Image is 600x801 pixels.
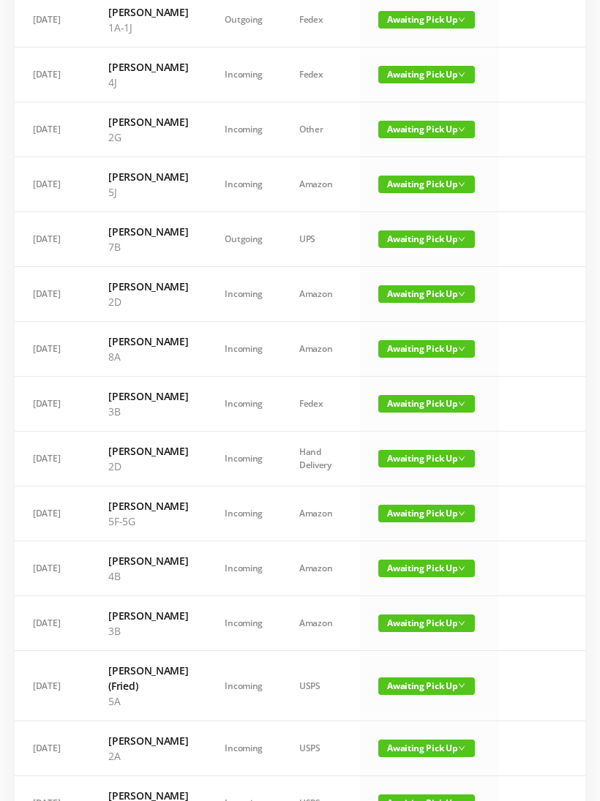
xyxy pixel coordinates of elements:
td: USPS [281,651,360,721]
td: Incoming [206,721,281,776]
i: icon: down [458,400,465,407]
i: icon: down [458,126,465,133]
h6: [PERSON_NAME] [108,279,188,294]
p: 1A-1J [108,20,188,35]
td: Amazon [281,486,360,541]
i: icon: down [458,682,465,689]
td: Incoming [206,102,281,157]
td: Fedex [281,377,360,432]
td: Incoming [206,651,281,721]
h6: [PERSON_NAME] [108,608,188,623]
i: icon: down [458,455,465,462]
td: [DATE] [15,267,90,322]
td: Incoming [206,322,281,377]
td: Fedex [281,48,360,102]
td: Incoming [206,596,281,651]
h6: [PERSON_NAME] [108,443,188,459]
h6: [PERSON_NAME] [108,224,188,239]
td: USPS [281,721,360,776]
td: Incoming [206,267,281,322]
span: Awaiting Pick Up [378,285,475,303]
i: icon: down [458,620,465,627]
i: icon: down [458,565,465,572]
td: UPS [281,212,360,267]
span: Awaiting Pick Up [378,121,475,138]
td: [DATE] [15,596,90,651]
td: Incoming [206,48,281,102]
td: Amazon [281,267,360,322]
span: Awaiting Pick Up [378,614,475,632]
p: 2A [108,748,188,764]
td: [DATE] [15,721,90,776]
i: icon: down [458,510,465,517]
p: 5A [108,693,188,709]
h6: [PERSON_NAME] [108,114,188,129]
p: 2D [108,459,188,474]
p: 7B [108,239,188,255]
h6: [PERSON_NAME] [108,334,188,349]
span: Awaiting Pick Up [378,740,475,757]
i: icon: down [458,345,465,353]
td: [DATE] [15,432,90,486]
i: icon: down [458,745,465,752]
td: Incoming [206,157,281,212]
i: icon: down [458,236,465,243]
h6: [PERSON_NAME] [108,169,188,184]
span: Awaiting Pick Up [378,395,475,413]
i: icon: down [458,290,465,298]
td: [DATE] [15,157,90,212]
h6: [PERSON_NAME] [108,498,188,514]
p: 3B [108,623,188,639]
h6: [PERSON_NAME] [108,4,188,20]
p: 2G [108,129,188,145]
h6: [PERSON_NAME] [108,553,188,568]
p: 5J [108,184,188,200]
i: icon: down [458,181,465,188]
h6: [PERSON_NAME] [108,59,188,75]
i: icon: down [458,16,465,23]
span: Awaiting Pick Up [378,176,475,193]
span: Awaiting Pick Up [378,66,475,83]
p: 4B [108,568,188,584]
p: 4J [108,75,188,90]
h6: [PERSON_NAME] (Fried) [108,663,188,693]
td: Incoming [206,377,281,432]
span: Awaiting Pick Up [378,450,475,467]
td: [DATE] [15,322,90,377]
td: [DATE] [15,102,90,157]
td: [DATE] [15,377,90,432]
p: 2D [108,294,188,309]
span: Awaiting Pick Up [378,560,475,577]
td: [DATE] [15,48,90,102]
td: Amazon [281,541,360,596]
td: Incoming [206,432,281,486]
td: [DATE] [15,651,90,721]
td: [DATE] [15,212,90,267]
span: Awaiting Pick Up [378,11,475,29]
span: Awaiting Pick Up [378,505,475,522]
h6: [PERSON_NAME] [108,388,188,404]
td: Hand Delivery [281,432,360,486]
td: Incoming [206,486,281,541]
td: [DATE] [15,486,90,541]
p: 5F-5G [108,514,188,529]
i: icon: down [458,71,465,78]
h6: [PERSON_NAME] [108,733,188,748]
td: Amazon [281,322,360,377]
td: Outgoing [206,212,281,267]
p: 3B [108,404,188,419]
span: Awaiting Pick Up [378,677,475,695]
td: Other [281,102,360,157]
p: 8A [108,349,188,364]
td: Amazon [281,157,360,212]
span: Awaiting Pick Up [378,340,475,358]
td: Amazon [281,596,360,651]
td: [DATE] [15,541,90,596]
td: Incoming [206,541,281,596]
span: Awaiting Pick Up [378,230,475,248]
